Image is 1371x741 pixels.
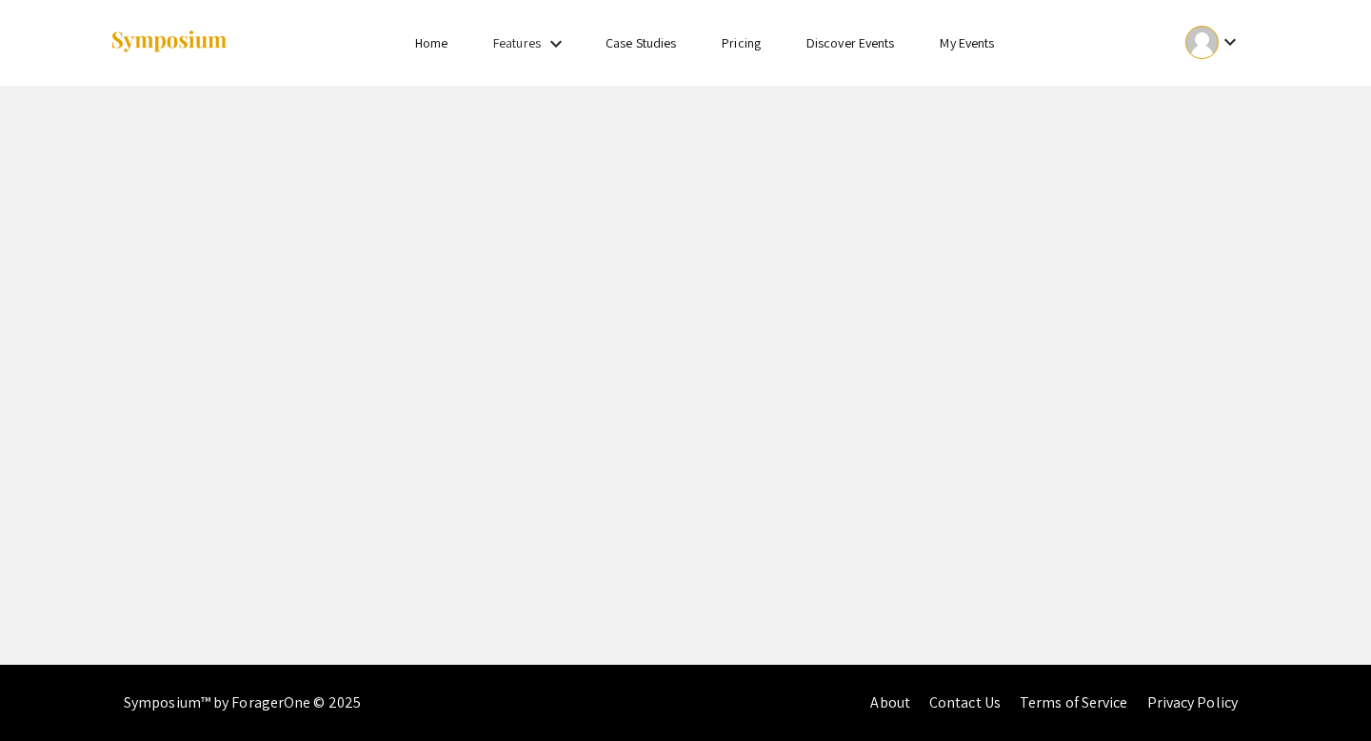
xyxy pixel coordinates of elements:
[1020,692,1128,712] a: Terms of Service
[940,34,994,51] a: My Events
[493,34,541,51] a: Features
[929,692,1001,712] a: Contact Us
[806,34,895,51] a: Discover Events
[415,34,447,51] a: Home
[722,34,761,51] a: Pricing
[870,692,910,712] a: About
[606,34,676,51] a: Case Studies
[109,30,228,55] img: Symposium by ForagerOne
[124,665,361,741] div: Symposium™ by ForagerOne © 2025
[545,32,567,55] mat-icon: Expand Features list
[1147,692,1238,712] a: Privacy Policy
[1219,30,1242,53] mat-icon: Expand account dropdown
[1165,21,1262,64] button: Expand account dropdown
